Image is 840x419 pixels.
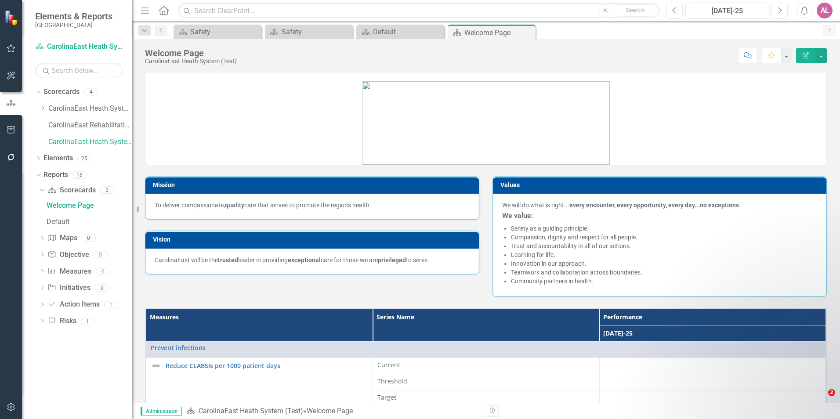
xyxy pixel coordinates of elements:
[47,250,89,260] a: Objective
[511,277,817,285] li: Community partners in health.
[100,187,114,194] div: 2
[377,377,595,386] span: Threshold
[35,11,112,22] span: Elements & Reports
[82,235,96,242] div: 0
[190,26,259,37] div: Safety
[48,104,132,114] a: CarolinaEast Heath System
[145,48,237,58] div: Welcome Page
[511,250,817,259] li: Learning for life.
[377,393,595,402] span: Target
[47,218,132,226] div: Default
[373,26,442,37] div: Default
[186,406,479,416] div: »
[166,362,368,369] a: Reduce CLABSIs per 1000 patient days
[362,81,610,165] img: mceclip1.png
[47,233,77,243] a: Maps
[145,58,237,65] div: CarolinaEast Heath System (Test)
[153,236,474,243] h3: Vision
[146,341,826,358] td: Double-Click to Edit Right Click for Context Menu
[599,358,826,374] td: Double-Click to Edit
[35,42,123,52] a: CarolinaEast Heath System (Test)
[44,199,132,213] a: Welcome Page
[626,7,645,14] span: Search
[35,63,123,78] input: Search Below...
[104,301,118,308] div: 1
[72,171,87,179] div: 16
[47,316,76,326] a: Risks
[155,201,470,209] p: To deliver compassionate, care that serves to promote the region's health.
[569,202,739,209] strong: every encounter, every opportunity, every day...no exceptions
[307,407,353,415] div: Welcome Page
[500,182,822,188] h3: Values
[599,390,826,406] td: Double-Click to Edit
[378,256,406,264] strong: privileged
[828,389,835,396] span: 2
[47,267,91,277] a: Measures
[358,26,442,37] a: Default
[464,27,533,38] div: Welcome Page
[48,120,132,130] a: CarolinaEast Rehabilitation
[199,407,303,415] a: CarolinaEast Heath System (Test)
[502,201,817,209] p: We will do what is right... .
[178,3,660,18] input: Search ClearPoint...
[373,390,599,406] td: Double-Click to Edit
[810,389,831,410] iframe: Intercom live chat
[48,137,132,147] a: CarolinaEast Heath System (Test)
[94,251,108,258] div: 5
[373,374,599,390] td: Double-Click to Edit
[225,202,244,209] strong: quality
[47,185,95,195] a: Scorecards
[95,284,109,292] div: 3
[282,26,351,37] div: Safety
[43,170,68,180] a: Reports
[511,233,817,242] li: Compassion, dignity and respect for all people.
[817,3,833,18] button: AL
[377,361,595,369] span: Current
[43,87,80,97] a: Scorecards
[373,358,599,374] td: Double-Click to Edit
[155,256,470,264] p: CarolinaEast will be the leader in providing care for those we are to serve.
[151,344,821,351] a: Prevent infections
[502,212,817,220] h3: We value:
[688,6,766,16] div: [DATE]-25
[176,26,259,37] a: Safety
[141,407,182,415] span: Administrator
[151,361,161,371] img: Not Defined
[599,374,826,390] td: Double-Click to Edit
[47,202,132,209] div: Welcome Page
[288,256,321,264] strong: exceptional
[96,267,110,275] div: 4
[81,318,95,325] div: 1
[511,268,817,277] li: Teamwork and collaboration across boundaries.
[47,283,90,293] a: Initiatives
[511,224,817,233] li: Safety as a guiding principle.
[84,88,98,96] div: 4
[47,300,99,310] a: Action Items
[4,10,20,25] img: ClearPoint Strategy
[267,26,351,37] a: Safety
[44,215,132,229] a: Default
[35,22,112,29] small: [GEOGRAPHIC_DATA]
[218,256,238,264] strong: trusted
[511,259,817,268] li: Innovation in our approach.
[77,155,91,162] div: 25
[685,3,769,18] button: [DATE]-25
[43,153,73,163] a: Elements
[614,4,658,17] button: Search
[153,182,474,188] h3: Mission
[511,242,817,250] li: Trust and accountability in all of our actions.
